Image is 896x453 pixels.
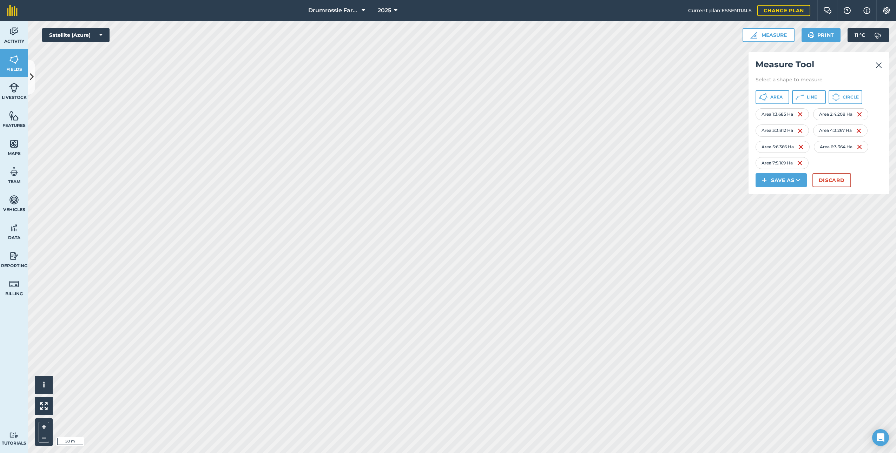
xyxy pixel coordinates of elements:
span: Circle [843,94,859,100]
div: Area 4 : 3.267 Ha [813,124,868,136]
img: fieldmargin Logo [7,5,18,16]
img: svg+xml;base64,PHN2ZyB4bWxucz0iaHR0cDovL3d3dy53My5vcmcvMjAwMC9zdmciIHdpZHRoPSIxNiIgaGVpZ2h0PSIyNC... [798,143,804,151]
h2: Measure Tool [756,59,882,73]
button: Save as [756,173,807,187]
img: svg+xml;base64,PHN2ZyB4bWxucz0iaHR0cDovL3d3dy53My5vcmcvMjAwMC9zdmciIHdpZHRoPSIxNiIgaGVpZ2h0PSIyNC... [797,127,803,135]
img: svg+xml;base64,PHN2ZyB4bWxucz0iaHR0cDovL3d3dy53My5vcmcvMjAwMC9zdmciIHdpZHRoPSIxNiIgaGVpZ2h0PSIyNC... [857,143,862,151]
img: svg+xml;base64,PHN2ZyB4bWxucz0iaHR0cDovL3d3dy53My5vcmcvMjAwMC9zdmciIHdpZHRoPSIxNiIgaGVpZ2h0PSIyNC... [857,110,862,119]
div: Area 7 : 5.169 Ha [756,157,809,169]
img: svg+xml;base64,PHN2ZyB4bWxucz0iaHR0cDovL3d3dy53My5vcmcvMjAwMC9zdmciIHdpZHRoPSIxOSIgaGVpZ2h0PSIyNC... [808,31,815,39]
img: svg+xml;base64,PD94bWwgdmVyc2lvbj0iMS4wIiBlbmNvZGluZz0idXRmLTgiPz4KPCEtLSBHZW5lcmF0b3I6IEFkb2JlIE... [9,26,19,37]
img: svg+xml;base64,PHN2ZyB4bWxucz0iaHR0cDovL3d3dy53My5vcmcvMjAwMC9zdmciIHdpZHRoPSIxNyIgaGVpZ2h0PSIxNy... [863,6,870,15]
div: Area 6 : 3.364 Ha [814,141,868,153]
div: Area 2 : 4.208 Ha [813,108,868,120]
button: Circle [829,90,862,104]
img: Four arrows, one pointing top left, one top right, one bottom right and the last bottom left [40,402,48,410]
img: svg+xml;base64,PHN2ZyB4bWxucz0iaHR0cDovL3d3dy53My5vcmcvMjAwMC9zdmciIHdpZHRoPSI1NiIgaGVpZ2h0PSI2MC... [9,54,19,65]
img: Two speech bubbles overlapping with the left bubble in the forefront [823,7,832,14]
span: 2025 [378,6,391,15]
div: Area 1 : 3.685 Ha [756,108,809,120]
img: svg+xml;base64,PHN2ZyB4bWxucz0iaHR0cDovL3d3dy53My5vcmcvMjAwMC9zdmciIHdpZHRoPSI1NiIgaGVpZ2h0PSI2MC... [9,138,19,149]
img: A question mark icon [843,7,851,14]
img: A cog icon [882,7,891,14]
button: Line [792,90,826,104]
span: 11 ° C [855,28,865,42]
img: svg+xml;base64,PD94bWwgdmVyc2lvbj0iMS4wIiBlbmNvZGluZz0idXRmLTgiPz4KPCEtLSBHZW5lcmF0b3I6IEFkb2JlIE... [9,167,19,177]
img: svg+xml;base64,PHN2ZyB4bWxucz0iaHR0cDovL3d3dy53My5vcmcvMjAwMC9zdmciIHdpZHRoPSI1NiIgaGVpZ2h0PSI2MC... [9,110,19,121]
div: Area 3 : 3.812 Ha [756,124,809,136]
button: Satellite (Azure) [42,28,110,42]
div: Open Intercom Messenger [872,429,889,446]
span: Area [770,94,783,100]
button: i [35,376,53,394]
img: Ruler icon [750,32,757,39]
p: Select a shape to measure [756,76,882,83]
span: Drumrossie Farms [308,6,359,15]
img: svg+xml;base64,PD94bWwgdmVyc2lvbj0iMS4wIiBlbmNvZGluZz0idXRmLTgiPz4KPCEtLSBHZW5lcmF0b3I6IEFkb2JlIE... [9,195,19,205]
div: Area 5 : 6.366 Ha [756,141,810,153]
span: i [43,380,45,389]
img: svg+xml;base64,PD94bWwgdmVyc2lvbj0iMS4wIiBlbmNvZGluZz0idXRmLTgiPz4KPCEtLSBHZW5lcmF0b3I6IEFkb2JlIE... [9,223,19,233]
img: svg+xml;base64,PD94bWwgdmVyc2lvbj0iMS4wIiBlbmNvZGluZz0idXRmLTgiPz4KPCEtLSBHZW5lcmF0b3I6IEFkb2JlIE... [871,28,885,42]
button: Measure [743,28,795,42]
img: svg+xml;base64,PD94bWwgdmVyc2lvbj0iMS4wIiBlbmNvZGluZz0idXRmLTgiPz4KPCEtLSBHZW5lcmF0b3I6IEFkb2JlIE... [9,82,19,93]
img: svg+xml;base64,PD94bWwgdmVyc2lvbj0iMS4wIiBlbmNvZGluZz0idXRmLTgiPz4KPCEtLSBHZW5lcmF0b3I6IEFkb2JlIE... [9,251,19,261]
button: 11 °C [848,28,889,42]
img: svg+xml;base64,PD94bWwgdmVyc2lvbj0iMS4wIiBlbmNvZGluZz0idXRmLTgiPz4KPCEtLSBHZW5lcmF0b3I6IEFkb2JlIE... [9,432,19,439]
button: + [39,422,49,432]
button: Area [756,90,789,104]
img: svg+xml;base64,PHN2ZyB4bWxucz0iaHR0cDovL3d3dy53My5vcmcvMjAwMC9zdmciIHdpZHRoPSIxNiIgaGVpZ2h0PSIyNC... [797,159,803,167]
img: svg+xml;base64,PHN2ZyB4bWxucz0iaHR0cDovL3d3dy53My5vcmcvMjAwMC9zdmciIHdpZHRoPSIyMiIgaGVpZ2h0PSIzMC... [876,61,882,69]
span: Current plan : ESSENTIALS [688,7,752,14]
a: Change plan [757,5,810,16]
button: Discard [812,173,851,187]
img: svg+xml;base64,PHN2ZyB4bWxucz0iaHR0cDovL3d3dy53My5vcmcvMjAwMC9zdmciIHdpZHRoPSIxNiIgaGVpZ2h0PSIyNC... [856,127,862,135]
img: svg+xml;base64,PHN2ZyB4bWxucz0iaHR0cDovL3d3dy53My5vcmcvMjAwMC9zdmciIHdpZHRoPSIxNCIgaGVpZ2h0PSIyNC... [762,176,767,184]
img: svg+xml;base64,PHN2ZyB4bWxucz0iaHR0cDovL3d3dy53My5vcmcvMjAwMC9zdmciIHdpZHRoPSIxNiIgaGVpZ2h0PSIyNC... [797,110,803,119]
span: Line [807,94,817,100]
img: svg+xml;base64,PD94bWwgdmVyc2lvbj0iMS4wIiBlbmNvZGluZz0idXRmLTgiPz4KPCEtLSBHZW5lcmF0b3I6IEFkb2JlIE... [9,279,19,289]
button: – [39,432,49,442]
button: Print [802,28,841,42]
